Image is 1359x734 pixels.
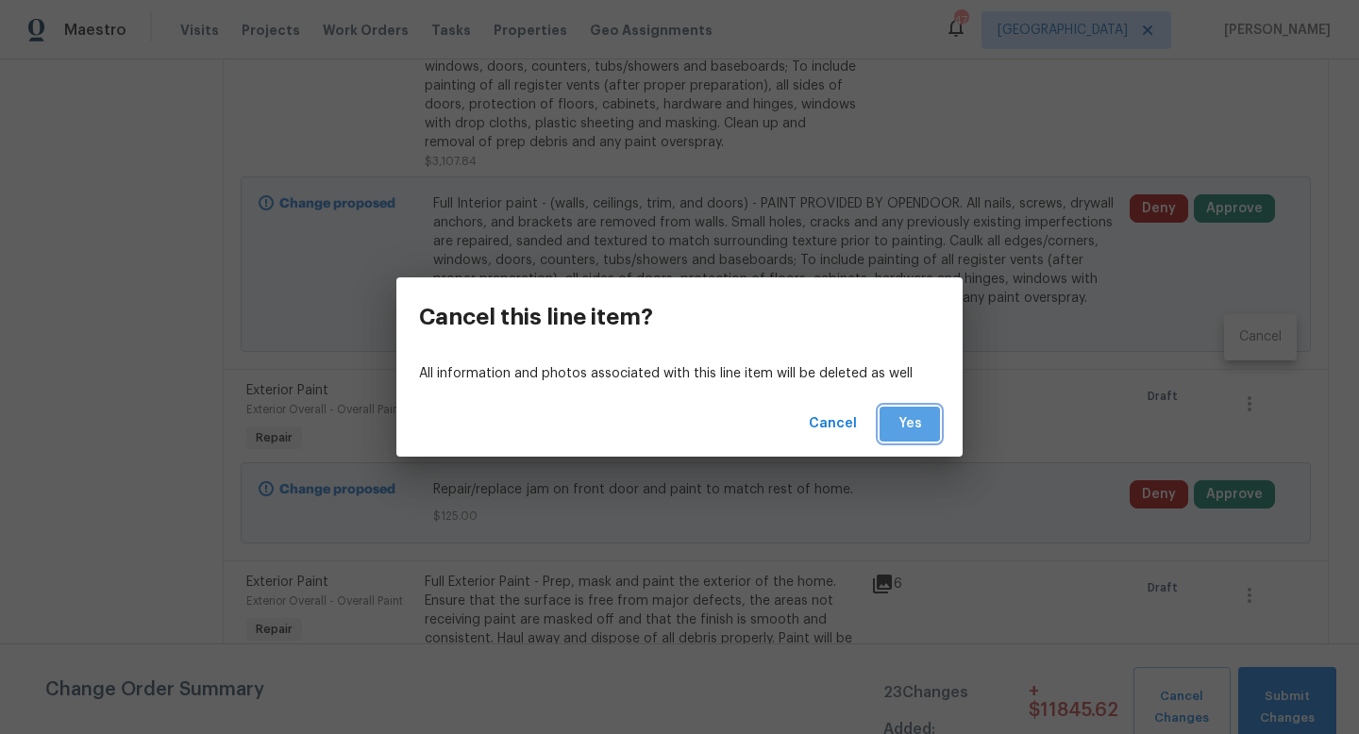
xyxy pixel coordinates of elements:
[419,364,940,384] p: All information and photos associated with this line item will be deleted as well
[801,407,864,442] button: Cancel
[419,304,653,330] h3: Cancel this line item?
[895,412,925,436] span: Yes
[809,412,857,436] span: Cancel
[880,407,940,442] button: Yes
